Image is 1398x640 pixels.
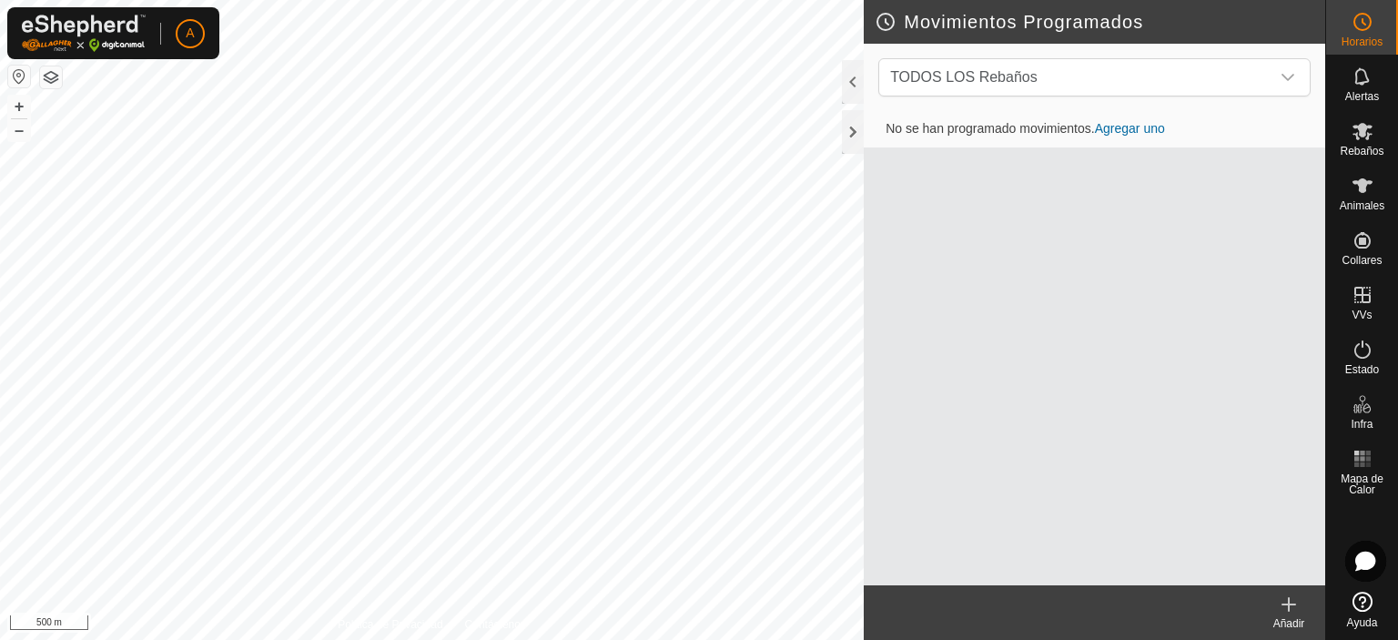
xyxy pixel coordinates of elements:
[186,24,194,43] span: A
[1252,615,1325,632] div: Añadir
[1340,146,1383,157] span: Rebaños
[40,66,62,88] button: Capas del Mapa
[1345,364,1379,375] span: Estado
[1347,617,1378,628] span: Ayuda
[338,616,442,633] a: Política de Privacidad
[465,616,526,633] a: Contáctenos
[1331,473,1393,495] span: Mapa de Calor
[1340,200,1384,211] span: Animales
[871,121,1180,136] span: No se han programado movimientos.
[8,66,30,87] button: Restablecer Mapa
[1326,584,1398,635] a: Ayuda
[1342,36,1383,47] span: Horarios
[1345,91,1379,102] span: Alertas
[875,11,1325,33] h2: Movimientos Programados
[1095,121,1165,136] a: Agregar uno
[890,69,1038,85] span: TODOS LOS Rebaños
[8,119,30,141] button: –
[22,15,146,52] img: Logo Gallagher
[1352,310,1372,320] span: VVs
[1351,419,1373,430] span: Infra
[883,59,1270,96] span: TODOS LOS Rebaños
[1270,59,1306,96] div: dropdown trigger
[1342,255,1382,266] span: Collares
[8,96,30,117] button: +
